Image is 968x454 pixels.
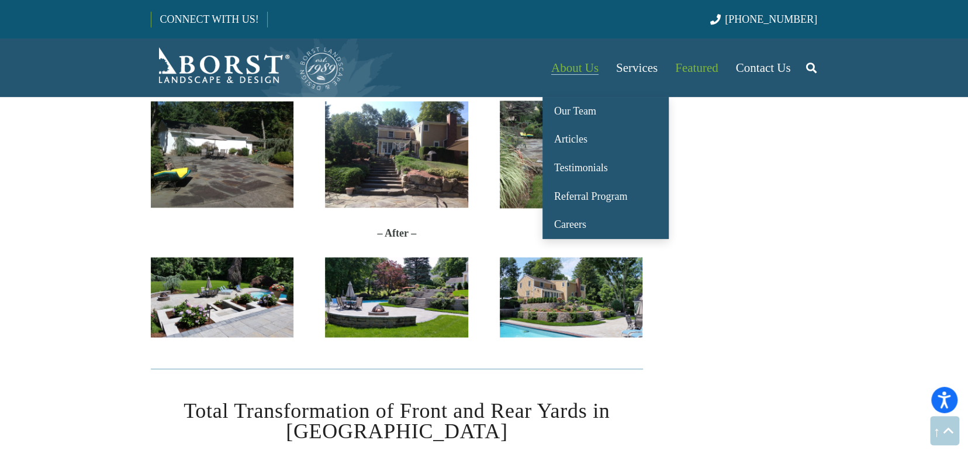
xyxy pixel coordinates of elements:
[736,61,791,75] span: Contact Us
[542,126,669,154] a: Articles
[151,44,345,91] a: Borst-Logo
[325,257,468,338] a: 20170627_114134
[554,105,596,117] span: Our Team
[666,39,727,97] a: Featured
[151,5,267,33] a: CONNECT WITH US!
[710,13,817,25] a: [PHONE_NUMBER]
[151,400,643,441] h2: Total Transformation of Front and Rear Yards in [GEOGRAPHIC_DATA]
[542,39,607,97] a: About Us
[377,227,416,238] strong: – After –
[151,257,293,338] a: 2017-06-27-11.43.00
[542,210,669,239] a: Careers
[727,39,800,97] a: Contact Us
[725,13,817,25] span: [PHONE_NUMBER]
[675,61,718,75] span: Featured
[554,219,586,230] span: Careers
[500,100,642,207] a: Anderson-Before1
[554,133,587,145] span: Articles
[554,162,608,174] span: Testimonials
[551,61,599,75] span: About Us
[554,190,627,202] span: Referral Program
[799,53,822,82] a: Search
[542,182,669,211] a: Referral Program
[542,154,669,182] a: Testimonials
[325,101,468,208] a: Anderson-Before3
[500,257,642,338] a: 20170627_114212
[542,97,669,126] a: Our Team
[607,39,666,97] a: Services
[151,101,293,208] a: Anderson-Before2
[616,61,658,75] span: Services
[930,416,959,445] a: Back to top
